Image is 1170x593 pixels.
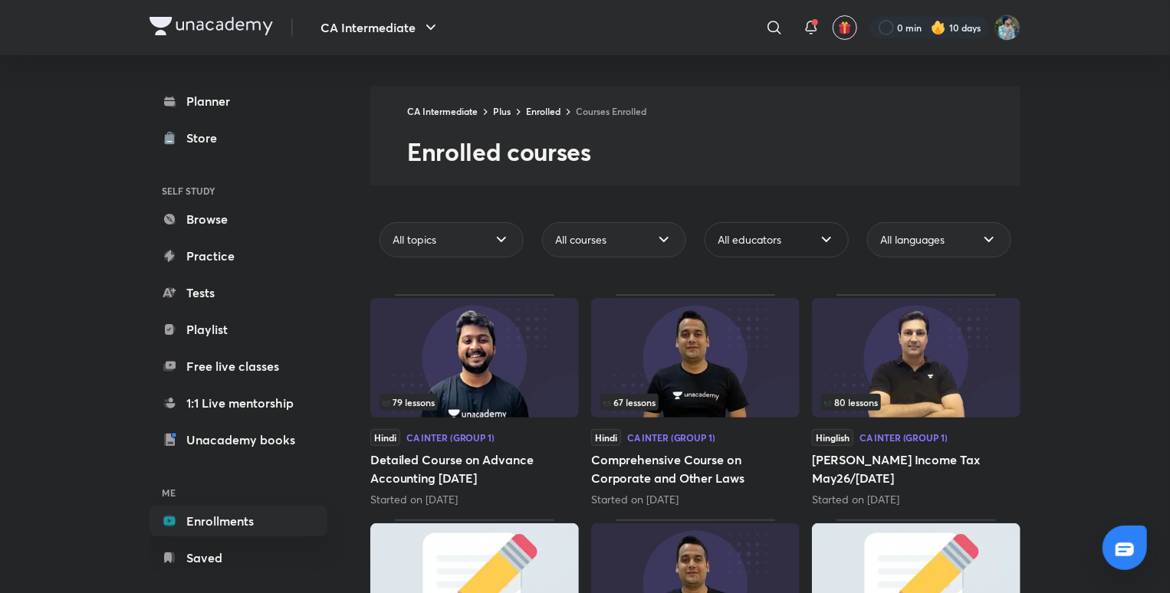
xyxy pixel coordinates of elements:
a: Free live classes [150,351,327,382]
img: Thumbnail [812,298,1020,418]
a: Courses Enrolled [576,105,646,117]
a: Enrolled [526,105,560,117]
img: Thumbnail [370,298,579,418]
button: avatar [833,15,857,40]
img: Thumbnail [591,298,800,418]
img: avatar [838,21,852,34]
a: Unacademy books [150,424,327,455]
span: 79 lessons [383,398,435,407]
img: Santosh Kumar Thakur [994,15,1020,41]
h2: Enrolled courses [407,136,1020,167]
div: Sankalp Income Tax May26/Sept26 [812,294,1020,507]
h5: Detailed Course on Advance Accounting [DATE] [370,450,579,487]
img: streak [931,20,946,35]
a: Company Logo [150,17,273,39]
h6: SELF STUDY [150,178,327,204]
div: Started on Jul 14 [591,492,800,507]
h6: ME [150,480,327,506]
div: left [380,394,570,411]
img: Company Logo [150,17,273,35]
span: All topics [393,232,436,247]
span: 67 lessons [603,398,656,407]
div: CA Inter (Group 1) [859,433,948,442]
span: All courses [555,232,606,247]
span: 80 lessons [824,398,878,407]
button: CA Intermediate [311,12,449,43]
div: infocontainer [600,394,790,411]
div: infosection [380,394,570,411]
div: Detailed Course on Advance Accounting May 2026 [370,294,579,507]
span: Hindi [370,429,400,446]
a: Planner [150,86,327,116]
a: 1:1 Live mentorship [150,388,327,418]
a: Store [150,123,327,153]
div: CA Inter (Group 1) [406,433,495,442]
a: Saved [150,542,327,573]
div: left [600,394,790,411]
span: All languages [880,232,945,247]
a: Tests [150,277,327,308]
div: Comprehensive Course on Corporate and Other Laws [591,294,800,507]
div: infocontainer [821,394,1011,411]
div: Store [186,129,226,147]
div: infosection [821,394,1011,411]
div: CA Inter (Group 1) [627,433,715,442]
a: CA Intermediate [407,105,478,117]
a: Plus [493,105,511,117]
div: infosection [600,394,790,411]
a: Enrollments [150,506,327,536]
a: Practice [150,241,327,271]
a: Browse [150,204,327,234]
span: Hindi [591,429,621,446]
div: infocontainer [380,394,570,411]
h5: Comprehensive Course on Corporate and Other Laws [591,450,800,487]
div: Started on Jul 14 [370,492,579,507]
div: left [821,394,1011,411]
div: Started on Jul 16 [812,492,1020,507]
h5: [PERSON_NAME] Income Tax May26/[DATE] [812,450,1020,487]
span: Hinglish [812,429,853,446]
a: Playlist [150,314,327,345]
span: All educators [718,232,781,247]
